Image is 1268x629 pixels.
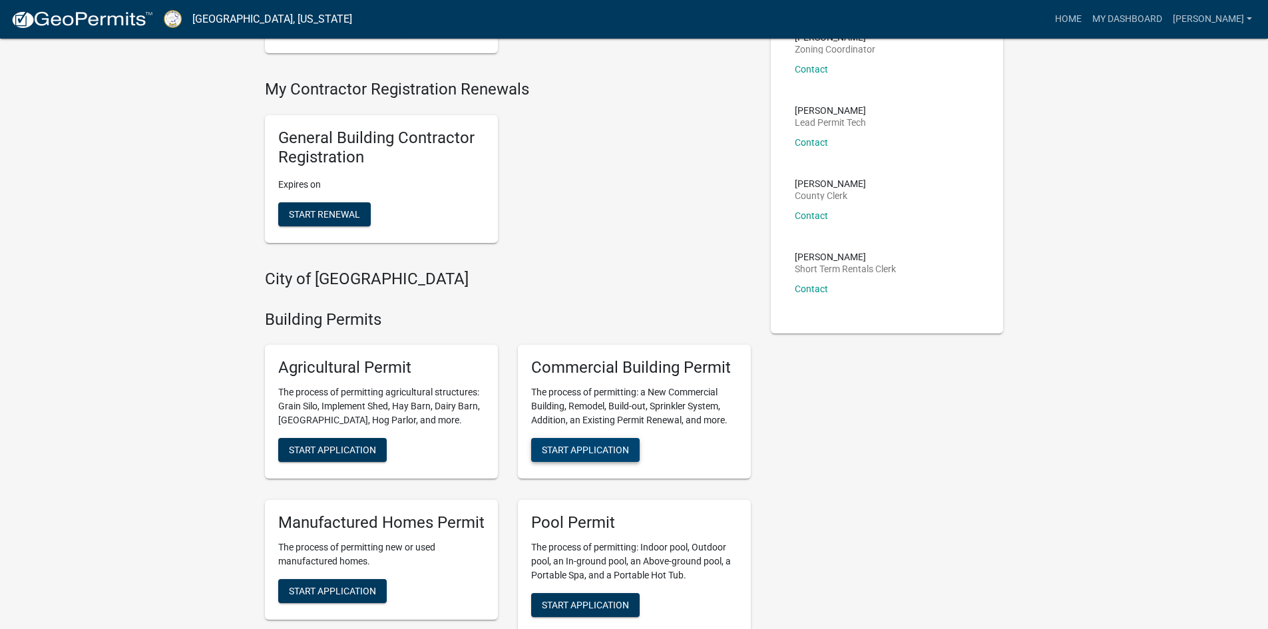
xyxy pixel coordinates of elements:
[289,586,376,596] span: Start Application
[795,191,866,200] p: County Clerk
[289,208,360,219] span: Start Renewal
[1087,7,1167,32] a: My Dashboard
[795,210,828,221] a: Contact
[795,33,875,42] p: [PERSON_NAME]
[531,593,640,617] button: Start Application
[278,178,485,192] p: Expires on
[795,179,866,188] p: [PERSON_NAME]
[278,540,485,568] p: The process of permitting new or used manufactured homes.
[164,10,182,28] img: Putnam County, Georgia
[531,540,738,582] p: The process of permitting: Indoor pool, Outdoor pool, an In-ground pool, an Above-ground pool, a ...
[289,445,376,455] span: Start Application
[531,513,738,532] h5: Pool Permit
[278,579,387,603] button: Start Application
[795,252,896,262] p: [PERSON_NAME]
[795,118,866,127] p: Lead Permit Tech
[531,385,738,427] p: The process of permitting: a New Commercial Building, Remodel, Build-out, Sprinkler System, Addit...
[795,137,828,148] a: Contact
[795,264,896,274] p: Short Term Rentals Clerk
[1050,7,1087,32] a: Home
[795,64,828,75] a: Contact
[192,8,352,31] a: [GEOGRAPHIC_DATA], [US_STATE]
[1167,7,1257,32] a: [PERSON_NAME]
[265,80,751,99] h4: My Contractor Registration Renewals
[278,202,371,226] button: Start Renewal
[542,600,629,610] span: Start Application
[265,80,751,253] wm-registration-list-section: My Contractor Registration Renewals
[531,358,738,377] h5: Commercial Building Permit
[278,513,485,532] h5: Manufactured Homes Permit
[278,438,387,462] button: Start Application
[795,284,828,294] a: Contact
[542,445,629,455] span: Start Application
[795,106,866,115] p: [PERSON_NAME]
[531,438,640,462] button: Start Application
[795,45,875,54] p: Zoning Coordinator
[265,270,751,289] h4: City of [GEOGRAPHIC_DATA]
[278,128,485,167] h5: General Building Contractor Registration
[278,358,485,377] h5: Agricultural Permit
[278,385,485,427] p: The process of permitting agricultural structures: Grain Silo, Implement Shed, Hay Barn, Dairy Ba...
[265,310,751,329] h4: Building Permits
